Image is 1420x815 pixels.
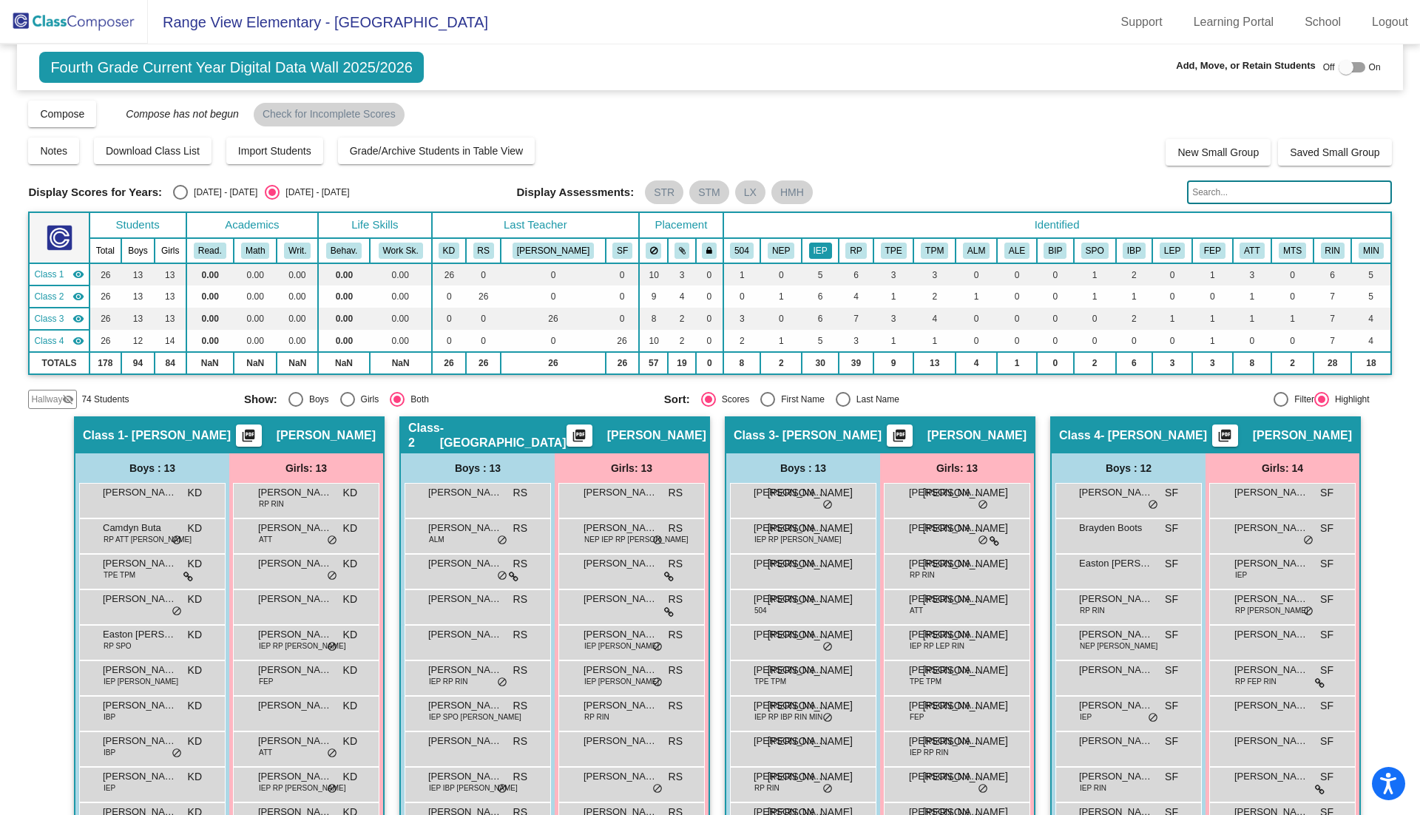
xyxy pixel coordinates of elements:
td: 0 [1074,308,1116,330]
td: 1 [873,285,913,308]
td: 9 [639,285,668,308]
td: 26 [432,352,467,374]
span: Fourth Grade Current Year Digital Data Wall 2025/2026 [39,52,424,83]
td: 26 [432,263,467,285]
button: Grade/Archive Students in Table View [338,138,535,164]
th: Academics [186,212,319,238]
button: LEP [1160,243,1185,259]
td: 0 [956,308,997,330]
td: 5 [802,263,839,285]
span: Import Students [238,145,311,157]
th: Identified [723,212,1391,238]
td: 0.00 [318,308,370,330]
th: Individualized Education Plan other than Speech [802,238,839,263]
td: 0 [696,352,723,374]
th: Rachel Saindon [466,238,501,263]
button: [PERSON_NAME] [513,243,594,259]
td: 0 [696,308,723,330]
th: Talent Pool - ELA [873,238,913,263]
button: Behav. [326,243,362,259]
span: Class 2 [34,290,64,303]
th: Reading Intervention [1313,238,1351,263]
td: NaN [186,352,234,374]
th: Attendance Concern [1233,238,1272,263]
td: 0.00 [234,263,277,285]
div: Girls [355,393,379,406]
span: Class 4 [1059,428,1100,443]
span: [PERSON_NAME] [927,428,1027,443]
span: Notes [40,145,67,157]
td: 0.00 [370,308,432,330]
td: 0.00 [234,285,277,308]
td: Kim Daniels - Daniels [29,263,89,285]
span: New Small Group [1177,146,1259,158]
mat-radio-group: Select an option [244,392,653,407]
td: 0 [760,263,802,285]
td: 14 [155,330,186,352]
button: Download Class List [94,138,212,164]
td: 3 [668,263,696,285]
button: Print Students Details [1212,425,1238,447]
th: Life Skills [318,212,431,238]
mat-chip: LX [735,180,765,204]
td: 1 [1233,285,1272,308]
button: Print Students Details [887,425,913,447]
td: 6 [1313,263,1351,285]
td: 0 [1271,263,1313,285]
td: NaN [370,352,432,374]
td: 7 [1313,330,1351,352]
td: 4 [913,308,956,330]
td: 1 [1233,308,1272,330]
td: 0 [466,308,501,330]
td: 0.00 [234,330,277,352]
td: 0 [956,263,997,285]
span: Saved Small Group [1290,146,1379,158]
td: 9 [873,352,913,374]
td: 2 [1271,352,1313,374]
span: - [GEOGRAPHIC_DATA] [440,421,567,450]
th: Advanced Learning Plan Math [956,238,997,263]
td: 0 [723,285,761,308]
button: RP [845,243,866,259]
td: 13 [913,352,956,374]
button: Writ. [284,243,311,259]
td: 26 [501,308,606,330]
button: RIN [1321,243,1345,259]
td: 26 [89,330,121,352]
td: NaN [277,352,318,374]
div: [DATE] - [DATE] [188,186,257,199]
span: Hallway [31,393,62,406]
td: 2 [668,330,696,352]
th: Last Teacher [432,212,640,238]
span: Class 1 [83,428,124,443]
th: MTSS - brought to team previously [1271,238,1313,263]
mat-icon: visibility [72,313,84,325]
span: Compose [40,108,84,120]
span: Grade/Archive Students in Table View [350,145,524,157]
button: KD [439,243,459,259]
span: Add, Move, or Retain Students [1176,58,1316,73]
td: 26 [89,285,121,308]
td: 3 [913,263,956,285]
td: 0 [956,330,997,352]
th: Total [89,238,121,263]
td: 12 [121,330,155,352]
mat-icon: visibility_off [62,393,74,405]
td: 2 [1074,352,1116,374]
td: 6 [802,308,839,330]
td: 2 [913,285,956,308]
td: 19 [668,352,696,374]
td: 0 [1152,285,1192,308]
div: Highlight [1329,393,1370,406]
td: 0.00 [370,263,432,285]
button: RS [473,243,494,259]
td: 13 [121,308,155,330]
button: SF [612,243,632,259]
td: 2 [1116,308,1153,330]
td: 3 [873,308,913,330]
td: 1 [997,352,1037,374]
th: Keep away students [639,238,668,263]
span: [PERSON_NAME] [607,428,706,443]
td: 0 [501,285,606,308]
td: 0 [997,308,1037,330]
